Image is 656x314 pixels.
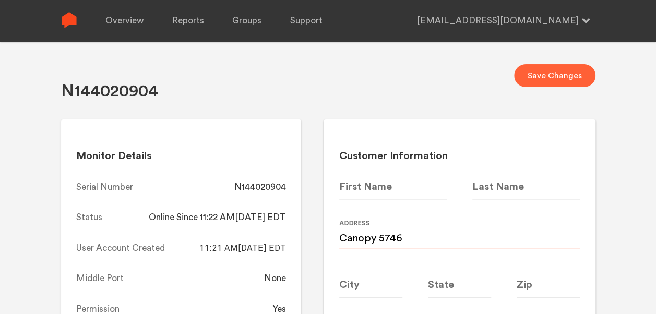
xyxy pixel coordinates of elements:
[264,272,286,285] div: None
[514,64,595,87] button: Save Changes
[61,81,158,102] h1: N144020904
[76,150,285,163] h2: Monitor Details
[199,243,286,253] span: 11:21 AM[DATE] EDT
[76,242,165,255] div: User Account Created
[234,181,286,194] div: N144020904
[76,181,133,194] div: Serial Number
[76,272,124,285] div: Middle Port
[149,211,286,224] div: Online Since 11:22 AM[DATE] EDT
[61,12,77,28] img: Sense Logo
[76,211,102,224] div: Status
[339,150,580,163] h2: Customer Information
